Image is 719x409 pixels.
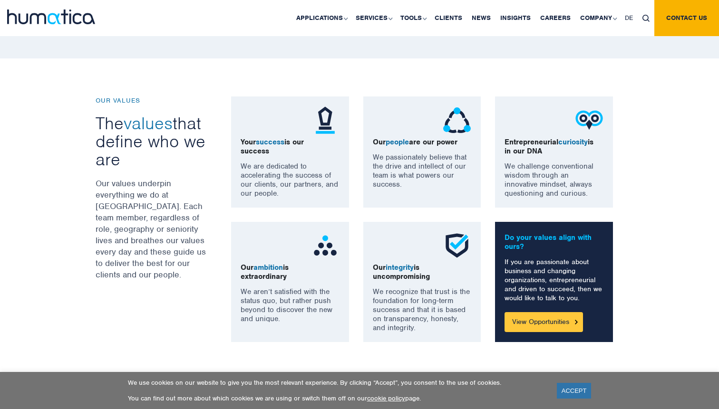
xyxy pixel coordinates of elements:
[241,162,340,198] p: We are dedicated to accelerating the success of our clients, our partners, and our people.
[373,287,472,333] p: We recognize that trust is the foundation for long-term success and that it is based on transpare...
[625,14,633,22] span: DE
[558,137,588,147] span: curiosity
[373,263,472,281] p: Our is uncompromising
[367,394,405,402] a: cookie policy
[386,137,409,147] span: people
[575,106,603,134] img: ico
[241,138,340,156] p: Your is our success
[505,138,603,156] p: Entrepreneurial is in our DNA
[128,379,545,387] p: We use cookies on our website to give you the most relevant experience. By clicking “Accept”, you...
[443,106,471,134] img: ico
[505,233,603,251] p: Do your values align with ours?
[386,263,414,272] span: integrity
[311,106,340,134] img: ico
[575,320,578,324] img: Button
[505,312,583,332] a: View Opportunities
[96,96,207,105] p: OUR VALUES
[241,287,340,323] p: We aren’t satisfied with the status quo, but rather push beyond to discover the new and unique.
[373,153,472,189] p: We passionately believe that the drive and intellect of our team is what powers our success.
[128,394,545,402] p: You can find out more about which cookies we are using or switch them off on our page.
[557,383,592,399] a: ACCEPT
[505,162,603,198] p: We challenge conventional wisdom through an innovative mindset, always questioning and curious.
[96,178,207,280] p: Our values underpin everything we do at [GEOGRAPHIC_DATA]. Each team member, regardless of role, ...
[241,263,340,281] p: Our is extraordinary
[7,10,95,24] img: logo
[124,112,173,134] span: values
[373,138,472,147] p: Our are our power
[642,15,650,22] img: search_icon
[96,114,207,168] h3: The that define who we are
[311,231,340,260] img: ico
[505,257,603,303] p: If you are passionate about business and changing organizations, entrepreneurial and driven to su...
[443,231,471,260] img: ico
[256,137,284,147] span: success
[253,263,283,272] span: ambition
